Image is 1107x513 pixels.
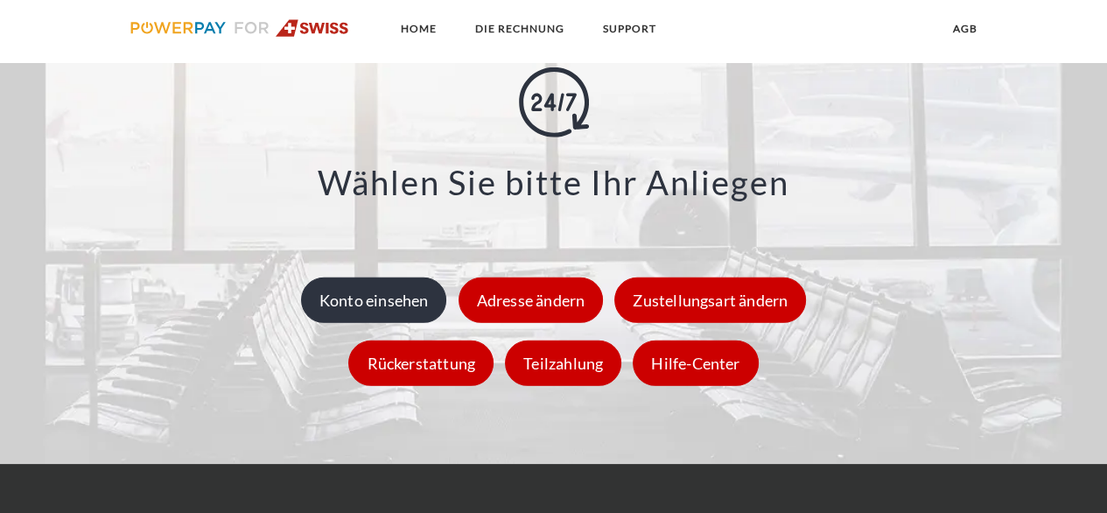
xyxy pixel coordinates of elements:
div: Konto einsehen [301,277,447,322]
img: logo-swiss.svg [130,19,350,37]
a: Adresse ändern [454,290,608,309]
h3: Wählen Sie bitte Ihr Anliegen [77,165,1030,199]
a: Hilfe-Center [628,353,762,372]
a: DIE RECHNUNG [459,13,578,45]
a: Teilzahlung [501,353,626,372]
img: online-shopping.svg [519,67,589,137]
a: Zustellungsart ändern [610,290,810,309]
a: Konto einsehen [297,290,452,309]
a: agb [938,13,992,45]
div: Teilzahlung [505,340,621,385]
a: Home [385,13,451,45]
a: Rückerstattung [344,353,498,372]
div: Adresse ändern [459,277,604,322]
div: Hilfe-Center [633,340,758,385]
a: SUPPORT [587,13,670,45]
div: Zustellungsart ändern [614,277,806,322]
div: Rückerstattung [348,340,494,385]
